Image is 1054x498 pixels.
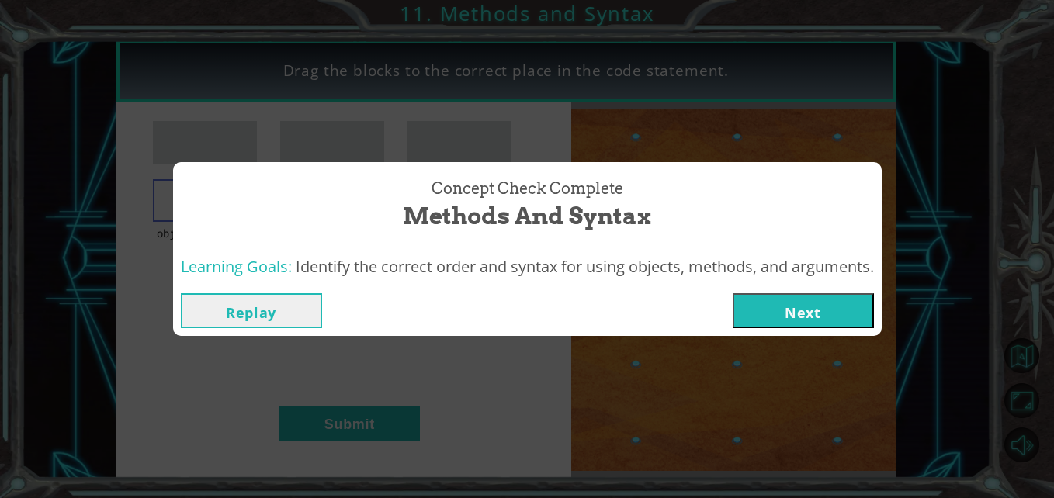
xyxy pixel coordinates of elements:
[181,293,322,328] button: Replay
[296,256,874,277] span: Identify the correct order and syntax for using objects, methods, and arguments.
[432,178,623,200] span: Concept Check Complete
[733,293,874,328] button: Next
[403,199,651,233] span: Methods and Syntax
[181,256,292,277] span: Learning Goals:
